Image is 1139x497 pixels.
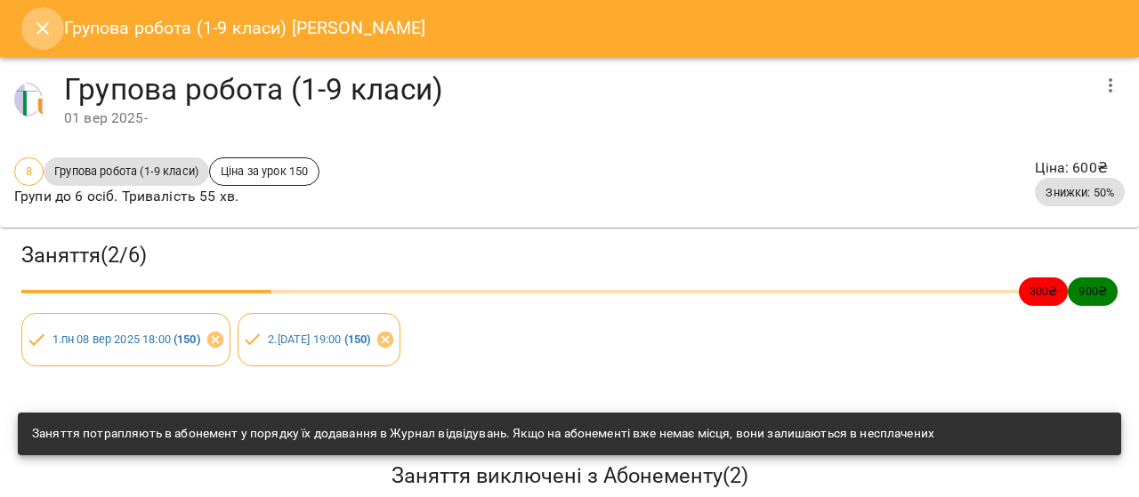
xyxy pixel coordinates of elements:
div: 2.[DATE] 19:00 (150) [238,313,401,366]
span: Групова робота (1-9 класи) [44,163,209,180]
a: 2.[DATE] 19:00 (150) [268,333,370,346]
p: Ціна : 600 ₴ [1035,157,1125,179]
h6: Групова робота (1-9 класи) [PERSON_NAME] [64,14,426,42]
b: ( 150 ) [174,333,200,346]
p: Групи до 6 осіб. Тривалість 55 хв. [14,186,319,207]
span: Знижки: 50% [1035,184,1125,201]
div: 01 вер 2025 - [64,108,1089,129]
span: 8 [15,163,43,180]
b: ( 150 ) [344,333,371,346]
div: 1.пн 08 вер 2025 18:00 (150) [21,313,230,366]
h3: Заняття ( 2 / 6 ) [21,242,1118,269]
div: Заняття потрапляють в абонемент у порядку їх додавання в Журнал відвідувань. Якщо на абонементі в... [32,418,934,450]
h5: Заняття виключені з Абонементу ( 2 ) [18,462,1121,490]
a: 1.пн 08 вер 2025 18:00 (150) [53,333,200,346]
button: Close [21,7,64,50]
span: 900 ₴ [1068,283,1118,300]
img: 9a1d62ba177fc1b8feef1f864f620c53.png [14,82,50,117]
span: Ціна за урок 150 [210,163,319,180]
h4: Групова робота (1-9 класи) [64,71,1089,108]
span: 300 ₴ [1019,283,1069,300]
